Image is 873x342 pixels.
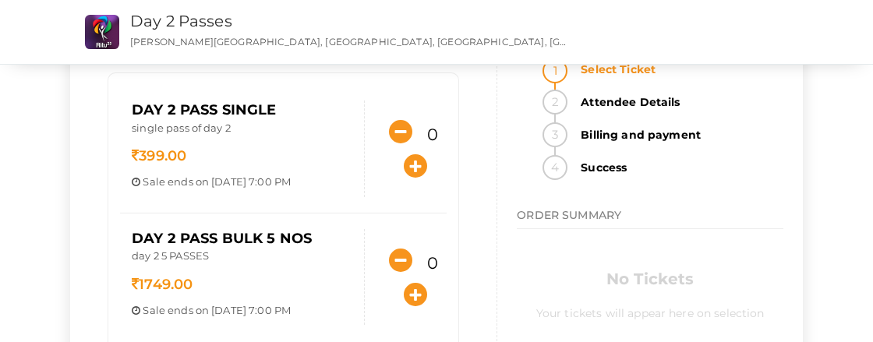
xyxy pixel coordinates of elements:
[143,175,165,188] span: Sale
[132,303,352,318] p: ends on [DATE] 7:00 PM
[132,249,352,267] p: day 2 5 PASSES
[130,35,567,48] p: [PERSON_NAME][GEOGRAPHIC_DATA], [GEOGRAPHIC_DATA], [GEOGRAPHIC_DATA], [GEOGRAPHIC_DATA], [GEOGRAP...
[132,147,186,164] span: 399.00
[132,121,352,139] p: single pass of day 2
[571,122,783,147] strong: Billing and payment
[143,304,165,316] span: Sale
[132,230,312,247] span: Day 2 Pass Bulk 5 Nos
[571,155,783,180] strong: Success
[571,57,783,82] strong: Select Ticket
[132,276,193,293] span: 1749.00
[606,270,694,288] b: No Tickets
[536,294,765,321] label: Your tickets will appear here on selection
[85,15,119,49] img: ROG1HZJP_small.png
[571,90,783,115] strong: Attendee Details
[130,12,232,30] a: Day 2 Passes
[517,208,621,222] span: ORDER SUMMARY
[132,175,352,189] p: ends on [DATE] 7:00 PM
[132,101,276,118] span: Day 2 Pass Single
